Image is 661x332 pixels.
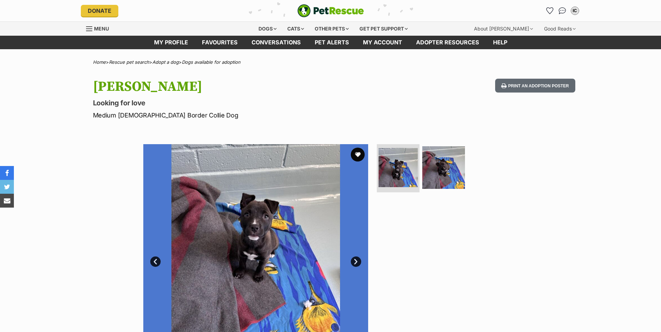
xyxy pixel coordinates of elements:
[544,5,581,16] ul: Account quick links
[559,7,566,14] img: chat-41dd97257d64d25036548639549fe6c8038ab92f7586957e7f3b1b290dea8141.svg
[310,22,354,36] div: Other pets
[86,22,114,34] a: Menu
[94,26,109,32] span: Menu
[297,4,364,17] img: logo-e224e6f780fb5917bec1dbf3a21bbac754714ae5b6737aabdf751b685950b380.svg
[182,59,240,65] a: Dogs available for adoption
[422,146,465,189] img: Photo of Penny
[351,148,365,161] button: favourite
[109,59,149,65] a: Rescue pet search
[150,256,161,267] a: Prev
[93,59,106,65] a: Home
[254,22,281,36] div: Dogs
[351,256,361,267] a: Next
[81,5,118,17] a: Donate
[355,22,413,36] div: Get pet support
[152,59,179,65] a: Adopt a dog
[409,36,486,49] a: Adopter resources
[195,36,245,49] a: Favourites
[93,79,387,95] h1: [PERSON_NAME]
[356,36,409,49] a: My account
[569,5,581,16] button: My account
[486,36,514,49] a: Help
[76,60,586,65] div: > > >
[147,36,195,49] a: My profile
[379,148,418,187] img: Photo of Penny
[544,5,556,16] a: Favourites
[469,22,538,36] div: About [PERSON_NAME]
[282,22,309,36] div: Cats
[297,4,364,17] a: PetRescue
[93,111,387,120] p: Medium [DEMOGRAPHIC_DATA] Border Collie Dog
[539,22,581,36] div: Good Reads
[557,5,568,16] a: Conversations
[495,79,575,93] button: Print an adoption poster
[93,98,387,108] p: Looking for love
[245,36,308,49] a: conversations
[308,36,356,49] a: Pet alerts
[571,7,578,14] div: IC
